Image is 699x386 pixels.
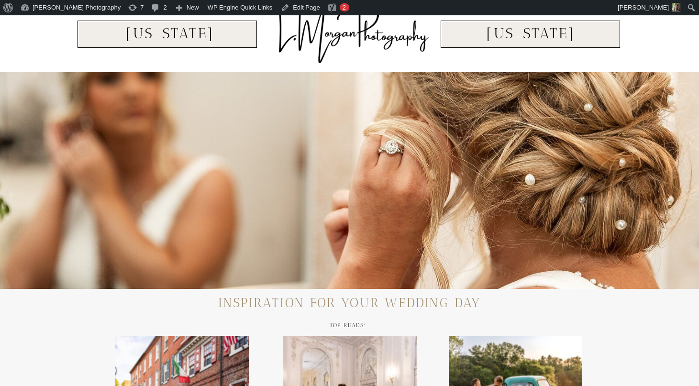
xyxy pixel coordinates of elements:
span: [PERSON_NAME] [618,4,669,11]
a: [US_STATE] [446,26,615,42]
a: [US_STATE] [87,26,253,45]
span: 2 [343,4,346,11]
h2: inspiration for your wedding day [206,297,494,313]
h2: TOP READS: [296,322,400,331]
